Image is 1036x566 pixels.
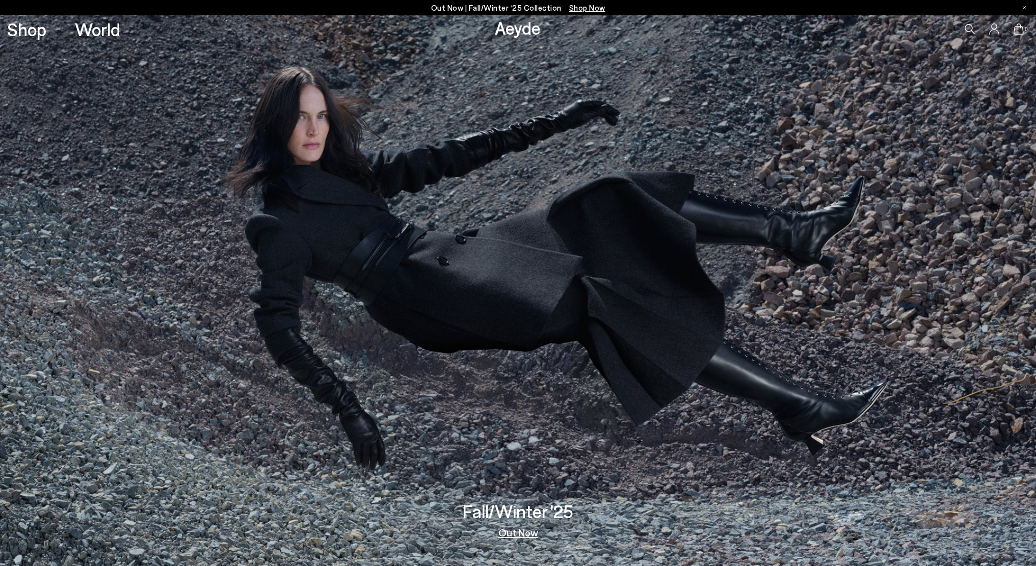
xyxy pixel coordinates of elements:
span: 0 [1024,26,1029,32]
p: Out Now | Fall/Winter ‘25 Collection [431,2,605,14]
a: World [75,20,120,38]
a: Aeyde [495,17,541,38]
a: 0 [1014,23,1024,35]
span: Navigate to /collections/new-in [569,3,605,12]
a: Shop [7,20,46,38]
h3: Fall/Winter '25 [463,502,573,520]
a: Out Now [498,527,538,537]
